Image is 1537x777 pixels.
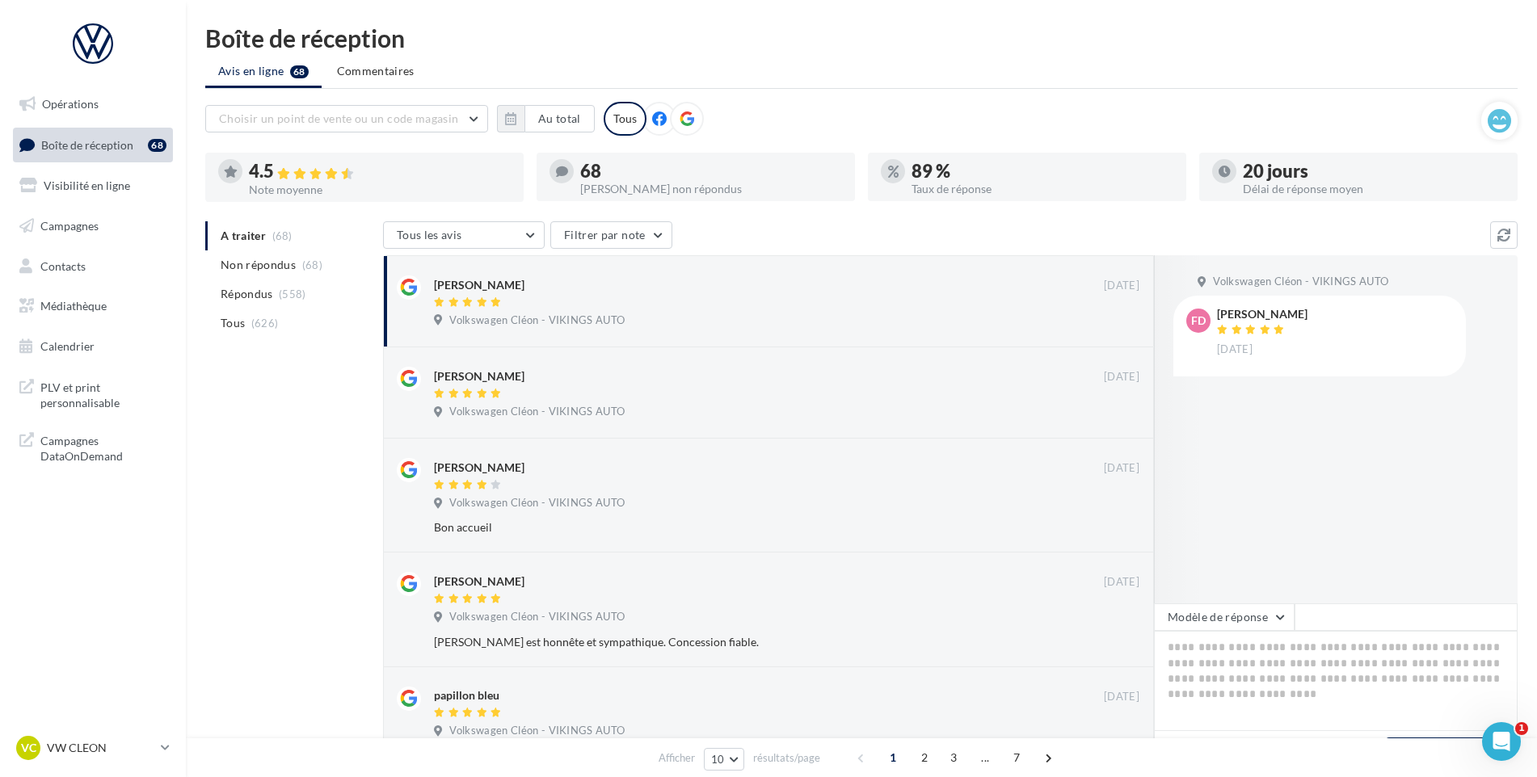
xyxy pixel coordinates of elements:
button: Filtrer par note [550,221,672,249]
span: Fd [1191,313,1206,329]
span: (558) [279,288,306,300]
span: VC [21,740,36,756]
button: Au total [497,105,595,132]
span: [DATE] [1217,342,1253,357]
div: [PERSON_NAME] est honnête et sympathique. Concession fiable. [434,634,1034,650]
span: 10 [711,753,725,766]
a: Calendrier [10,330,176,363]
div: Bon accueil [434,519,1034,535]
div: papillon bleu [434,687,499,703]
div: [PERSON_NAME] [434,460,524,476]
a: VC VW CLEON [13,733,173,763]
span: résultats/page [753,750,820,766]
span: Volkswagen Cléon - VIKINGS AUTO [449,405,625,419]
a: Visibilité en ligne [10,169,176,203]
span: Commentaires [337,63,415,79]
a: Campagnes [10,209,176,243]
div: 68 [580,162,842,180]
div: 20 jours [1243,162,1505,180]
span: [DATE] [1104,690,1139,704]
a: Médiathèque [10,289,176,323]
iframe: Intercom live chat [1482,722,1521,761]
a: PLV et print personnalisable [10,370,176,418]
span: Campagnes [40,219,99,233]
span: Afficher [659,750,695,766]
span: Opérations [42,97,99,111]
span: Tous les avis [397,228,462,241]
a: Opérations [10,87,176,121]
p: VW CLEON [47,740,154,756]
div: [PERSON_NAME] [1217,309,1308,320]
span: Médiathèque [40,299,107,313]
a: Boîte de réception68 [10,128,176,162]
span: Calendrier [40,339,95,353]
button: Choisir un point de vente ou un code magasin [205,105,488,132]
div: 89 % [912,162,1173,180]
div: Tous [604,102,646,136]
button: Modèle de réponse [1154,603,1295,631]
div: Boîte de réception [205,26,1518,50]
span: 1 [880,745,906,771]
span: Choisir un point de vente ou un code magasin [219,111,458,125]
div: Note moyenne [249,184,511,195]
span: Boîte de réception [41,137,133,151]
div: [PERSON_NAME] [434,573,524,590]
span: Répondus [221,286,273,302]
span: Volkswagen Cléon - VIKINGS AUTO [449,313,625,328]
span: ... [972,745,998,771]
div: Délai de réponse moyen [1243,183,1505,195]
span: Visibilité en ligne [44,178,130,192]
div: [PERSON_NAME] [434,277,524,293]
span: 3 [941,745,966,771]
span: Campagnes DataOnDemand [40,430,166,464]
span: 2 [912,745,937,771]
span: PLV et print personnalisable [40,376,166,411]
span: Contacts [40,258,86,272]
span: (626) [251,317,279,330]
span: 1 [1515,722,1528,735]
span: [DATE] [1104,575,1139,590]
a: Campagnes DataOnDemand [10,423,176,471]
span: Volkswagen Cléon - VIKINGS AUTO [449,610,625,624]
span: Volkswagen Cléon - VIKINGS AUTO [1213,275,1388,289]
div: [PERSON_NAME] [434,368,524,384]
span: [DATE] [1104,461,1139,476]
span: [DATE] [1104,279,1139,293]
span: (68) [302,258,322,271]
span: [DATE] [1104,370,1139,384]
button: Au total [524,105,595,132]
span: Non répondus [221,257,296,273]
div: 4.5 [249,162,511,181]
span: Volkswagen Cléon - VIKINGS AUTO [449,724,625,738]
span: 7 [1004,745,1030,771]
div: [PERSON_NAME] non répondus [580,183,842,195]
button: 10 [704,748,745,771]
a: Contacts [10,250,176,283]
span: Tous [221,315,245,331]
span: Volkswagen Cléon - VIKINGS AUTO [449,496,625,510]
div: Taux de réponse [912,183,1173,195]
div: 68 [148,139,166,152]
button: Tous les avis [383,221,545,249]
